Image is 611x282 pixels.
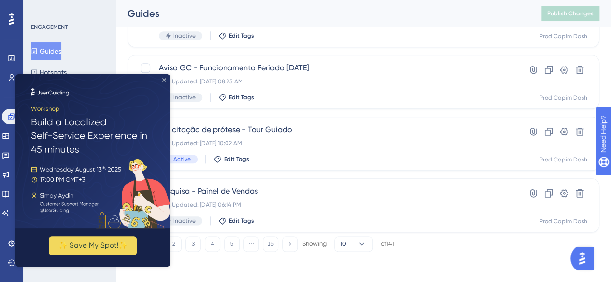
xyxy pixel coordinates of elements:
[341,240,346,248] span: 10
[159,201,491,209] div: Last Updated: [DATE] 06:14 PM
[31,64,67,81] button: Hotspots
[173,94,196,101] span: Inactive
[381,240,394,248] div: of 141
[173,155,191,163] span: Active
[31,42,61,60] button: Guides
[23,2,60,14] span: Need Help?
[218,32,254,40] button: Edit Tags
[229,217,254,225] span: Edit Tags
[159,139,491,147] div: Last Updated: [DATE] 10:02 AM
[185,236,201,252] button: 3
[243,236,259,252] button: ⋯
[213,155,249,163] button: Edit Tags
[205,236,220,252] button: 4
[302,240,327,248] div: Showing
[33,162,121,181] button: ✨ Save My Spot!✨
[218,94,254,101] button: Edit Tags
[166,236,182,252] button: 2
[540,32,587,40] div: Prod Capim Dash
[159,124,491,135] span: Solicitação de prótese - Tour Guiado
[263,236,278,252] button: 15
[159,62,491,74] span: Aviso GC - Funcionamento Feriado [DATE]
[173,32,196,40] span: Inactive
[159,78,491,85] div: Last Updated: [DATE] 08:25 AM
[334,236,373,252] button: 10
[128,7,517,20] div: Guides
[224,155,249,163] span: Edit Tags
[540,156,587,163] div: Prod Capim Dash
[173,217,196,225] span: Inactive
[31,23,68,31] div: ENGAGEMENT
[229,32,254,40] span: Edit Tags
[540,217,587,225] div: Prod Capim Dash
[159,186,491,197] span: Pesquisa - Painel de Vendas
[541,6,599,21] button: Publish Changes
[229,94,254,101] span: Edit Tags
[547,10,594,17] span: Publish Changes
[224,236,240,252] button: 5
[540,94,587,102] div: Prod Capim Dash
[218,217,254,225] button: Edit Tags
[570,244,599,273] iframe: UserGuiding AI Assistant Launcher
[147,4,151,8] div: Close Preview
